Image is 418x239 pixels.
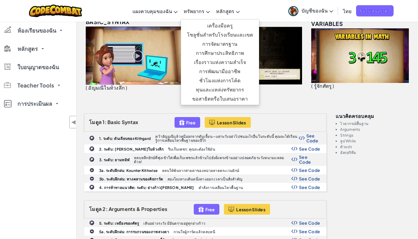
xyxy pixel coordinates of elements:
span: ) [126,84,127,91]
p: หลบหลีกยักษ์ที่พุ่งเข้าใส่เพื่อเก็บเพชรแล้วข้ามไปยังฝั่งตรงข้ามอย่างปลอดภัย ระวังหนามแหลมด้วย! [134,156,291,164]
b: 3a. ระดับฝึกฝน: Kounter Kithwise [99,168,157,173]
img: variables_unlocked.png [311,28,409,83]
img: Show Code Logo [291,177,297,181]
b: 5a. ระดับฝึกฝน: การรบกวนของภาพลวงตา [99,230,169,234]
img: IconChallengeLevel.svg [89,184,95,190]
p: เดินอย่างระวัง มีอันตรายอยู่ทุกย่างก้าว [143,221,205,225]
img: Show Code Logo [291,157,297,162]
span: ◀ [71,118,76,127]
a: ไทย [340,3,355,19]
span: ( [311,83,313,89]
span: โมดูล [89,119,102,125]
img: IconPracticeLevel.svg [89,176,94,181]
p: รีบเก็บเพชร; คุณจะต้องใช้มัน [168,147,215,151]
button: Lesson Slides [224,204,270,215]
img: IconFreeLevelv2.svg [198,206,204,213]
img: Show Code Logo [291,168,297,172]
a: 3b. ระดับฝึกฝน: ทางคลานของคิธการ์ด สองโถงทางเดินหนึ่งทางออก เวลาเป็นสิ่งสำคัญ Show Code Logo See ... [84,174,326,183]
span: บัญชีของฉัน [301,7,333,14]
span: หลักสูตร [216,8,234,14]
span: Free [205,207,215,212]
img: IconChallengeLevel.svg [89,135,95,141]
p: คำสั่งการเคลื่อนไหวพื้นฐาน [199,186,243,190]
span: See Code [299,185,320,190]
a: 2. ระดับ: [PERSON_NAME]ในห้วงลึก รีบเก็บเพชร; คุณจะต้องใช้มัน Show Code Logo See Code [84,144,326,153]
a: เรื่องราวแห่งความสำเร็จ [181,58,259,67]
a: 3a. ระดับฝึกฝน: Kounter Kithwise หลบให้พ้นจากสายตาของหน่วยลาดตระเวนยักษ์ Show Code Logo See Code [84,166,326,174]
b: 3. ระดับ: ยามทมิฬ [99,158,129,162]
li: ตัวแปร [340,145,410,149]
span: รู้จักศัตรู [314,83,332,89]
p: สองโถงทางเดินหนึ่งทางออก เวลาเป็นสิ่งสำคัญ [168,177,242,181]
span: แผงควบคุมของฉัน [132,8,172,14]
img: IconPracticeLevel.svg [89,168,94,173]
span: Arguments & Properties [109,206,167,212]
img: Show Code Logo [291,147,297,151]
span: ห้องเรียนของฉัน [17,28,56,33]
h3: แนวคิดครอบคลุม [336,113,410,119]
img: IconChallengeLevel.svg [89,157,95,162]
img: Show Code Logo [291,229,297,234]
b: 4. การท้าทายแนวคิด: ระดับ: ย่างก้าว[PERSON_NAME] [99,185,194,190]
span: Free [186,120,196,125]
a: แผงควบคุมของฉัน [129,3,181,19]
a: ชั่วโมงแห่งการโค้ด [181,76,259,85]
span: การประเมินผล [17,101,52,106]
img: IconChallengeLevel.svg [89,146,95,152]
img: Show Code Logo [291,221,297,225]
a: บัญชีของฉัน [285,1,336,20]
span: Basic Syntax [107,119,138,125]
a: ขอใบเสนอราคา [356,5,394,16]
span: 1: [103,119,106,125]
a: ทรัพยากร [181,3,213,19]
span: 2: [103,206,108,212]
a: 3. ระดับ: ยามทมิฬ หลบหลีกยักษ์ที่พุ่งเข้าใส่เพื่อเก็บเพชรแล้วข้ามไปยังฝั่งตรงข้ามอย่างปลอดภัย ระว... [84,153,326,166]
a: โซลูชั่นสำหรับโรงเรียนและเขต [181,30,259,39]
span: ( [86,84,87,91]
b: 5. ระดับ: เหมืองของศัตรู [99,221,139,226]
span: See Code [299,220,320,225]
a: 1. ระดับ: ดันเจียนของ Kithgard คว้าอัญมณีแล้วหนีออกจากดันเจี้ยน—แต่ระวังอย่าไปชนอะไรอื่น ในระดับน... [84,132,326,144]
li: อัลกอริทึม [340,151,410,155]
li: Strings [340,133,410,137]
span: โมดูล [89,206,102,212]
button: Lesson Slides [205,117,251,128]
p: กวนใจผู้การ์ดแล้วหลบหนี [174,230,215,234]
b: 3b. ระดับฝึกฝน: ทางคลานของคิธการ์ด [99,177,163,181]
b: 1. ระดับ: ดันเจียนของ Kithgard [99,136,151,141]
p: คว้าอัญมณีแล้วหนีออกจากดันเจี้ยน—แต่ระวังอย่าไปชนอะไรอื่น ในระดับนี้ คุณจะได้เรียนรู้การเคลื่อนไห... [155,134,298,142]
span: หลักสูตร [17,46,38,52]
img: avatar [288,6,298,16]
span: basic_syntax [86,18,130,25]
b: 2. ระดับ: [PERSON_NAME]ในห้วงลึก [99,147,164,152]
a: การจัดมาตรฐาน [181,39,259,48]
span: Lesson Slides [236,207,265,212]
a: การพัฒนามืออาชีพ [181,67,259,76]
a: หลักสูตร [213,3,243,19]
img: Show Code Logo [299,136,305,140]
span: ไทย [343,8,351,14]
li: ไวยากรณ์พื้นฐาน [340,122,410,126]
a: 5. ระดับ: เหมืองของศัตรู เดินอย่างระวัง มีอันตรายอยู่ทุกย่างก้าว Show Code Logo See Code [84,219,326,227]
span: ทรัพยากร [184,8,204,14]
img: CodeCombat logo [29,5,82,17]
span: See Code [299,176,320,181]
img: IconPracticeLevel.svg [89,229,94,234]
a: 4. การท้าทายแนวคิด: ระดับ: ย่างก้าว[PERSON_NAME] คำสั่งการเคลื่อนไหวพื้นฐาน Show Code Logo See Code [84,183,326,191]
span: See Code [299,168,320,173]
span: Teacher Tools [17,83,54,88]
a: การศึกษาประสิทธิภาพ [181,48,259,58]
span: อัญมณีในห้วงลึก [88,84,125,91]
a: ขอสาธิตหรือใบเสนอราคา [181,94,259,103]
span: See Code [299,155,320,164]
a: เครื่องมือครู [181,21,259,30]
span: See Code [299,146,320,151]
img: basic_syntax_unlocked.png [86,27,190,85]
img: IconFreeLevelv2.svg [179,119,185,126]
img: IconChallengeLevel.svg [89,220,95,226]
span: ) [333,83,334,89]
li: Arguments [340,127,410,131]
